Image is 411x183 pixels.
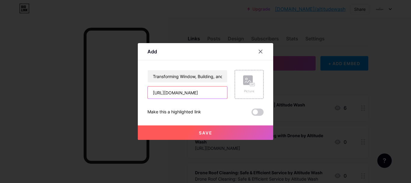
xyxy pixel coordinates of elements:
span: Save [199,130,212,135]
input: Title [148,70,227,82]
button: Save [138,125,273,140]
div: Add [147,48,157,55]
div: Picture [243,89,255,93]
div: Make this a highlighted link [147,109,201,116]
input: URL [148,87,227,99]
